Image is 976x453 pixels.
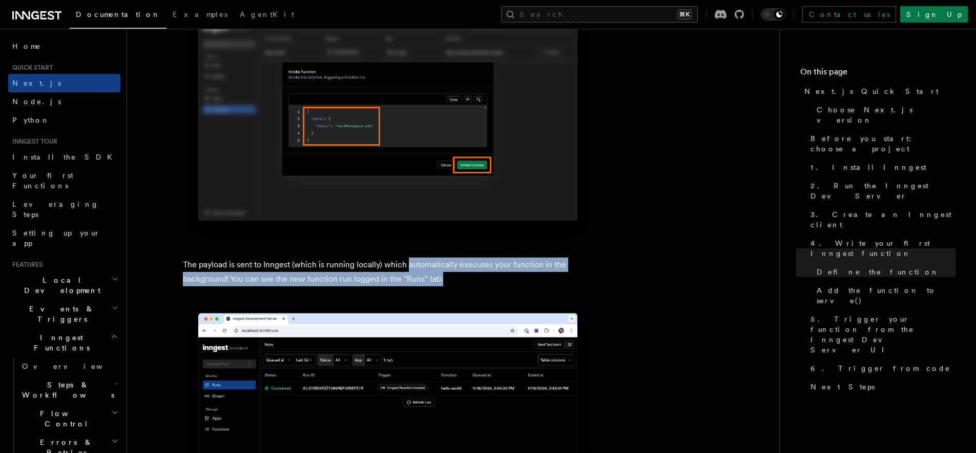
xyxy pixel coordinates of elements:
[811,162,926,172] span: 1. Install Inngest
[18,408,111,429] span: Flow Control
[183,258,593,286] p: The payload is sent to Inngest (which is running locally) which automatically executes your funct...
[22,362,128,370] span: Overview
[12,171,73,190] span: Your first Functions
[12,97,61,106] span: Node.js
[234,3,300,28] a: AgentKit
[806,129,956,158] a: Before you start: choose a project
[806,176,956,205] a: 2. Run the Inngest Dev Server
[806,158,956,176] a: 1. Install Inngest
[806,234,956,263] a: 4. Write your first Inngest function
[800,82,956,101] a: Next.js Quick Start
[811,238,956,259] span: 4. Write your first Inngest function
[8,74,120,92] a: Next.js
[8,137,57,146] span: Inngest tour
[900,6,968,23] a: Sign Up
[8,64,53,72] span: Quick start
[167,3,234,28] a: Examples
[12,153,118,161] span: Install the SDK
[811,363,950,373] span: 6. Trigger from code
[76,10,160,18] span: Documentation
[8,300,120,328] button: Events & Triggers
[817,285,956,306] span: Add the function to serve()
[806,378,956,396] a: Next Steps
[8,261,43,269] span: Features
[8,111,120,129] a: Python
[18,376,120,404] button: Steps & Workflows
[806,359,956,378] a: 6. Trigger from code
[8,166,120,195] a: Your first Functions
[8,37,120,55] a: Home
[8,92,120,111] a: Node.js
[501,6,698,23] button: Search...⌘K
[8,332,111,353] span: Inngest Functions
[677,9,692,19] kbd: ⌘K
[8,271,120,300] button: Local Development
[802,6,896,23] a: Contact sales
[12,229,100,247] span: Setting up your app
[8,328,120,357] button: Inngest Functions
[817,105,956,125] span: Choose Next.js version
[12,79,61,87] span: Next.js
[8,195,120,224] a: Leveraging Steps
[811,314,956,355] span: 5. Trigger your function from the Inngest Dev Server UI
[811,181,956,201] span: 2. Run the Inngest Dev Server
[800,66,956,82] h4: On this page
[806,205,956,234] a: 3. Create an Inngest client
[806,310,956,359] a: 5. Trigger your function from the Inngest Dev Server UI
[8,148,120,166] a: Install the SDK
[70,3,167,29] a: Documentation
[12,116,50,124] span: Python
[813,263,956,281] a: Define the function
[18,357,120,376] a: Overview
[811,209,956,230] span: 3. Create an Inngest client
[240,10,294,18] span: AgentKit
[173,10,227,18] span: Examples
[8,304,112,324] span: Events & Triggers
[761,8,785,21] button: Toggle dark mode
[811,382,875,392] span: Next Steps
[12,200,99,219] span: Leveraging Steps
[813,101,956,129] a: Choose Next.js version
[804,86,939,96] span: Next.js Quick Start
[12,41,41,51] span: Home
[18,404,120,433] button: Flow Control
[8,224,120,252] a: Setting up your app
[811,133,956,154] span: Before you start: choose a project
[18,380,114,400] span: Steps & Workflows
[817,267,939,277] span: Define the function
[8,275,112,296] span: Local Development
[813,281,956,310] a: Add the function to serve()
